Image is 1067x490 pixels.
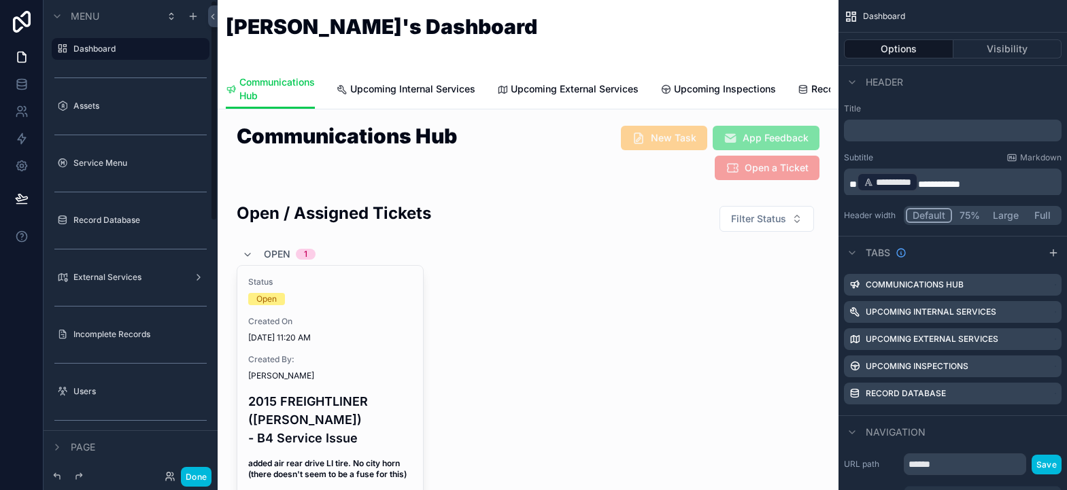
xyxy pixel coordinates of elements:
button: Default [906,208,952,223]
label: Subtitle [844,152,873,163]
span: Navigation [866,425,926,439]
label: Incomplete Records [73,329,201,340]
span: Header [866,75,903,89]
div: scrollable content [844,169,1062,195]
a: Record Database [798,77,890,104]
span: Communications Hub [239,75,315,103]
label: Title [844,103,1062,114]
label: Assets [73,101,201,111]
span: Menu [71,10,99,23]
label: Record Database [866,388,946,399]
label: Communications Hub [866,279,964,290]
label: Users [73,386,201,397]
span: Upcoming Internal Services [350,82,475,96]
label: Dashboard [73,43,201,54]
span: Upcoming Inspections [674,82,776,96]
span: Record Database [811,82,890,96]
a: Upcoming Internal Services [337,77,475,104]
label: Record Database [73,215,201,226]
a: Markdown [1006,152,1062,163]
span: Markdown [1020,152,1062,163]
button: Large [987,208,1025,223]
label: Header width [844,210,898,221]
span: Upcoming External Services [511,82,639,96]
div: scrollable content [844,120,1062,141]
label: Upcoming Inspections [866,361,968,372]
span: Page [71,440,95,454]
button: Full [1025,208,1060,223]
button: Visibility [953,39,1062,58]
span: Dashboard [863,11,905,22]
label: Upcoming External Services [866,334,998,345]
label: URL path [844,459,898,470]
button: 75% [952,208,987,223]
a: Communications Hub [226,70,315,109]
h1: [PERSON_NAME]'s Dashboard [226,16,537,37]
button: Options [844,39,953,58]
label: Upcoming Internal Services [866,307,996,317]
button: Save [1032,455,1062,474]
label: Service Menu [73,158,201,169]
a: Upcoming External Services [497,77,639,104]
button: Done [181,467,211,487]
span: Tabs [866,246,890,260]
label: External Services [73,272,182,283]
a: Upcoming Inspections [660,77,776,104]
